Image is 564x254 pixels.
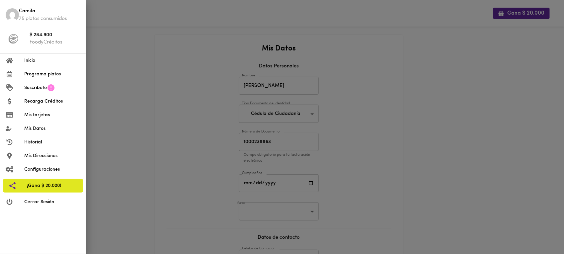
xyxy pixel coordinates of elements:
[30,39,80,46] p: FoodyCréditos
[19,8,80,15] span: Camila
[24,152,80,159] span: Mis Direcciones
[30,32,80,39] span: $ 284.900
[27,182,78,189] span: ¡Gana $ 20.000!
[24,199,80,206] span: Cerrar Sesión
[24,112,80,119] span: Mis tarjetas
[525,215,557,247] iframe: Messagebird Livechat Widget
[19,15,80,22] p: 75 platos consumidos
[24,125,80,132] span: Mis Datos
[24,71,80,78] span: Programa platos
[24,57,80,64] span: Inicio
[24,139,80,146] span: Historial
[24,84,47,91] span: Suscríbete
[24,98,80,105] span: Recarga Créditos
[24,166,80,173] span: Configuraciones
[8,34,18,44] img: foody-creditos-black.png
